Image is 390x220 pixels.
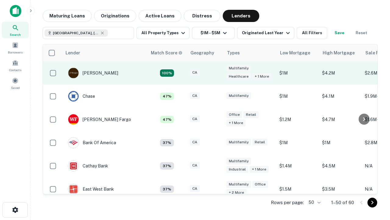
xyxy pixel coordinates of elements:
button: $1M - $5M [192,27,235,39]
td: $1.2M [276,108,319,131]
div: Retail [243,111,259,118]
div: Multifamily [226,92,251,99]
button: Distress [184,10,220,22]
div: 50 [306,198,321,207]
span: Borrowers [8,50,23,55]
div: Geography [190,49,214,57]
div: Lender [66,49,80,57]
div: CA [190,116,200,123]
button: Originations [94,10,136,22]
div: + 1 more [252,73,271,80]
div: [PERSON_NAME] Fargo [68,114,131,125]
td: $1M [276,85,319,108]
button: Active Loans [139,10,181,22]
th: Lender [62,44,147,61]
div: Capitalize uses an advanced AI algorithm to match your search with the best lender. The match sco... [151,50,183,56]
div: Multifamily [226,139,251,146]
th: Geography [187,44,223,61]
button: Go to next page [367,198,377,207]
img: picture [68,161,79,171]
img: capitalize-icon.png [10,5,21,17]
span: [GEOGRAPHIC_DATA], [GEOGRAPHIC_DATA], [GEOGRAPHIC_DATA] [53,30,99,36]
div: Multifamily [226,158,251,165]
div: Industrial [226,166,248,173]
button: All Property Types [136,27,190,39]
span: Saved [11,85,20,90]
h6: Match Score [151,50,181,56]
td: $4.5M [319,154,362,178]
button: Save your search to get updates of matches that match your search criteria. [330,27,349,39]
button: All Filters [297,27,327,39]
button: Maturing Loans [43,10,92,22]
div: Chase [68,91,95,102]
td: $4.1M [319,85,362,108]
td: $3.5M [319,178,362,201]
td: $1M [276,131,319,154]
td: $1.5M [276,178,319,201]
a: Contacts [2,57,29,74]
img: picture [68,184,79,194]
td: $4.7M [319,108,362,131]
span: Contacts [9,68,21,72]
img: picture [68,68,79,78]
img: picture [68,91,79,101]
th: Low Mortgage [276,44,319,61]
td: $1M [276,61,319,85]
div: Healthcare [226,73,251,80]
div: Bank Of America [68,137,116,148]
img: picture [68,114,79,125]
button: Originated Last Year [237,27,294,39]
div: Originated Last Year [242,29,292,37]
div: Office [252,181,268,188]
div: CA [190,69,200,76]
div: CA [190,92,200,99]
a: Search [2,22,29,38]
iframe: Chat Widget [360,171,390,200]
div: CA [190,139,200,146]
button: Reset [352,27,371,39]
div: Matching Properties: 5, hasApolloMatch: undefined [160,93,174,100]
div: + 2 more [226,189,246,196]
div: + 1 more [226,119,246,127]
div: Multifamily [226,181,251,188]
img: picture [68,137,79,148]
div: CA [190,185,200,192]
a: Borrowers [2,39,29,56]
div: Cathay Bank [68,160,108,171]
th: High Mortgage [319,44,362,61]
td: $1.4M [276,154,319,178]
div: High Mortgage [323,49,355,57]
div: Matching Properties: 4, hasApolloMatch: undefined [160,185,174,193]
div: Matching Properties: 5, hasApolloMatch: undefined [160,116,174,123]
td: $1M [319,131,362,154]
td: $4.2M [319,61,362,85]
th: Types [223,44,276,61]
div: + 1 more [250,166,269,173]
p: 1–50 of 60 [331,199,354,206]
span: Search [10,32,21,37]
div: Low Mortgage [280,49,310,57]
p: Rows per page: [271,199,304,206]
div: Office [226,111,242,118]
div: Matching Properties: 19, hasApolloMatch: undefined [160,69,174,77]
div: CA [190,162,200,169]
div: East West Bank [68,184,114,195]
a: Saved [2,75,29,91]
div: Matching Properties: 4, hasApolloMatch: undefined [160,139,174,146]
div: Multifamily [226,65,251,72]
div: Types [227,49,240,57]
th: Capitalize uses an advanced AI algorithm to match your search with the best lender. The match sco... [147,44,187,61]
div: Matching Properties: 4, hasApolloMatch: undefined [160,162,174,170]
div: [PERSON_NAME] [68,68,118,79]
div: Retail [252,139,268,146]
button: Lenders [223,10,259,22]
